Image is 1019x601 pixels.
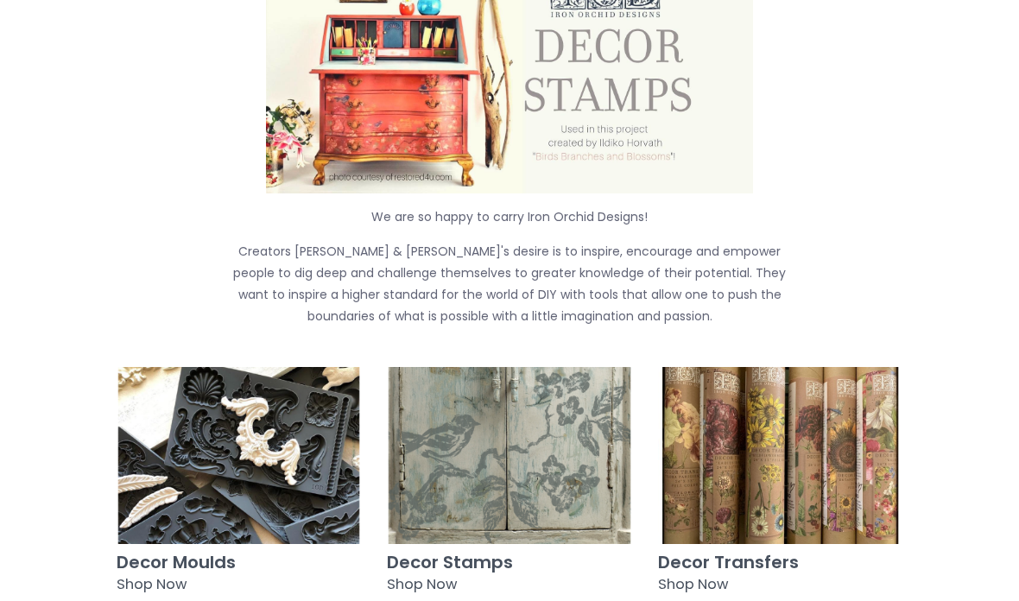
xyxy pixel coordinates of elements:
img: Decor Stamps [387,367,631,544]
p: Creators [PERSON_NAME] & [PERSON_NAME]'s desire is to inspire, encourage and empower people to di... [225,241,794,328]
h3: Decor Transfers [658,553,902,572]
span: Shop Now [117,574,187,594]
span: Shop Now [387,574,457,594]
span: Shop Now [658,574,728,594]
img: Decor Moulds [117,367,361,544]
p: We are so happy to carry Iron Orchid Designs! [266,206,753,228]
h3: Decor Moulds [117,553,361,572]
img: Decor Transfers [658,367,902,544]
h3: Decor Stamps [387,553,631,572]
